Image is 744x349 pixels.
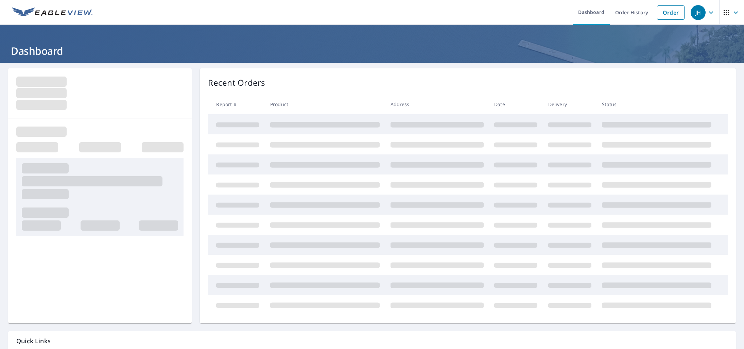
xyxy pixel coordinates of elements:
a: Order [657,5,685,20]
th: Report # [208,94,265,114]
th: Delivery [543,94,597,114]
th: Status [596,94,717,114]
th: Date [489,94,543,114]
p: Quick Links [16,337,728,345]
h1: Dashboard [8,44,736,58]
th: Product [265,94,385,114]
th: Address [385,94,489,114]
p: Recent Orders [208,77,265,89]
img: EV Logo [12,7,92,18]
div: JH [691,5,706,20]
